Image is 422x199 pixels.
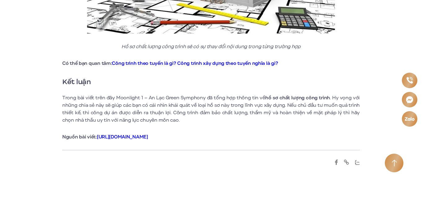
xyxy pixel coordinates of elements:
img: Arrow icon [392,160,397,167]
a: Công trình theo tuyến là gì? Công trình xây dựng theo tuyến nghĩa là gì? [112,60,278,67]
img: Phone icon [406,77,413,84]
em: Hồ sơ chất lượng công trình sẽ có sự thay đổi nội dung trong từng trường hợp [121,43,301,50]
a: [URL][DOMAIN_NAME] [97,133,148,140]
img: Tìm hiểu hồ sơ quản lý chất lượng công trình xây dựng gồm những gì? [335,160,338,165]
img: Zalo icon [404,116,415,121]
strong: Có thể bạn quan tâm: [62,60,278,67]
img: Messenger icon [406,96,414,104]
strong: hồ sơ chất lượng công trình [265,94,330,101]
img: Tìm hiểu hồ sơ quản lý chất lượng công trình xây dựng gồm những gì? [355,160,360,165]
strong: Kết luận [62,76,91,87]
p: Trong bài viết trên đây Moonlight 1 – An Lạc Green Symphony đã tổng hợp thông tin về . Hy vọng vớ... [62,94,360,124]
img: Tìm hiểu hồ sơ quản lý chất lượng công trình xây dựng gồm những gì? [344,160,349,165]
strong: Nguồn bài viết: [62,133,148,140]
